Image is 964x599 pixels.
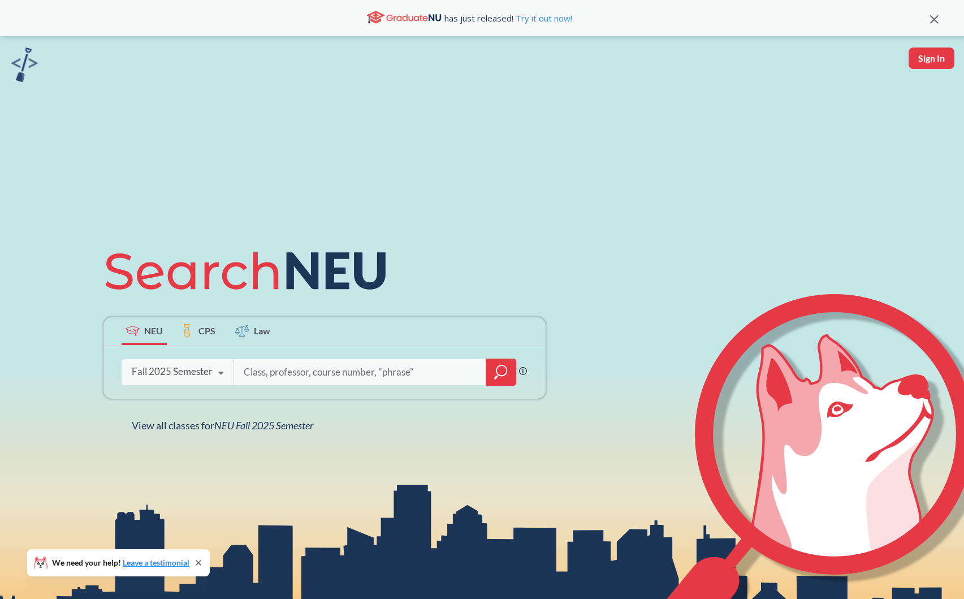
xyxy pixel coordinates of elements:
span: NEU Fall 2025 Semester [214,419,313,432]
span: We need your help! [52,559,189,567]
span: CPS [198,324,215,337]
span: View all classes for [132,419,313,432]
div: Fall 2025 Semester [132,365,213,378]
a: Try it out now! [513,12,572,24]
div: magnifying glass [486,359,516,386]
span: has just released! [444,12,572,24]
a: sandbox logo [11,48,38,85]
svg: magnifying glass [494,364,508,380]
span: NEU [144,324,163,337]
button: Sign In [909,48,954,69]
img: sandbox logo [11,48,38,82]
span: Law [254,324,270,337]
input: Class, professor, course number, "phrase" [243,360,478,384]
a: Leave a testimonial [123,558,189,567]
